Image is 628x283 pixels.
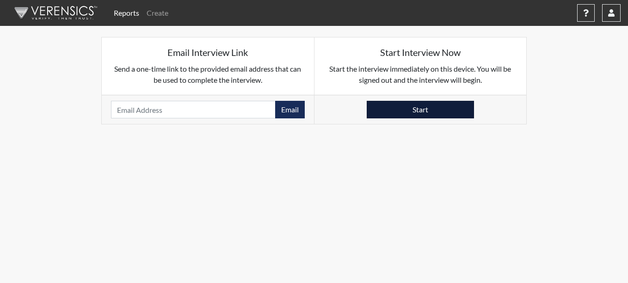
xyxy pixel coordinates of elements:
[324,47,517,58] h5: Start Interview Now
[275,101,305,118] button: Email
[111,63,305,86] p: Send a one-time link to the provided email address that can be used to complete the interview.
[324,63,517,86] p: Start the interview immediately on this device. You will be signed out and the interview will begin.
[111,101,276,118] input: Email Address
[143,4,172,22] a: Create
[111,47,305,58] h5: Email Interview Link
[367,101,474,118] button: Start
[110,4,143,22] a: Reports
